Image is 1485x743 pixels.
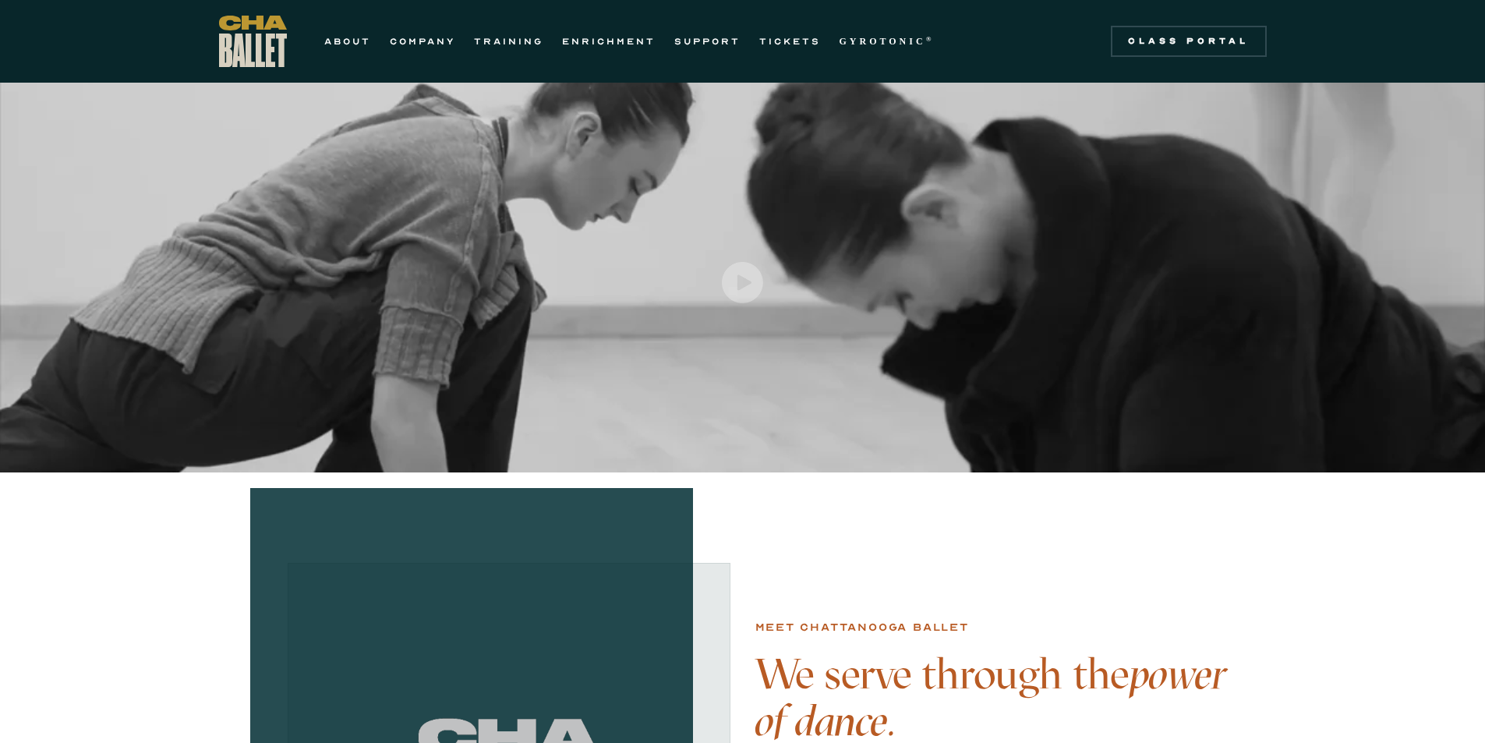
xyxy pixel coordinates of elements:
[674,32,741,51] a: SUPPORT
[219,16,287,67] a: home
[562,32,656,51] a: ENRICHMENT
[474,32,543,51] a: TRAINING
[1111,26,1267,57] a: Class Portal
[1120,35,1257,48] div: Class Portal
[926,35,935,43] sup: ®
[755,618,969,637] div: Meet chattanooga ballet
[390,32,455,51] a: COMPANY
[840,36,926,47] strong: GYROTONIC
[324,32,371,51] a: ABOUT
[759,32,821,51] a: TICKETS
[840,32,935,51] a: GYROTONIC®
